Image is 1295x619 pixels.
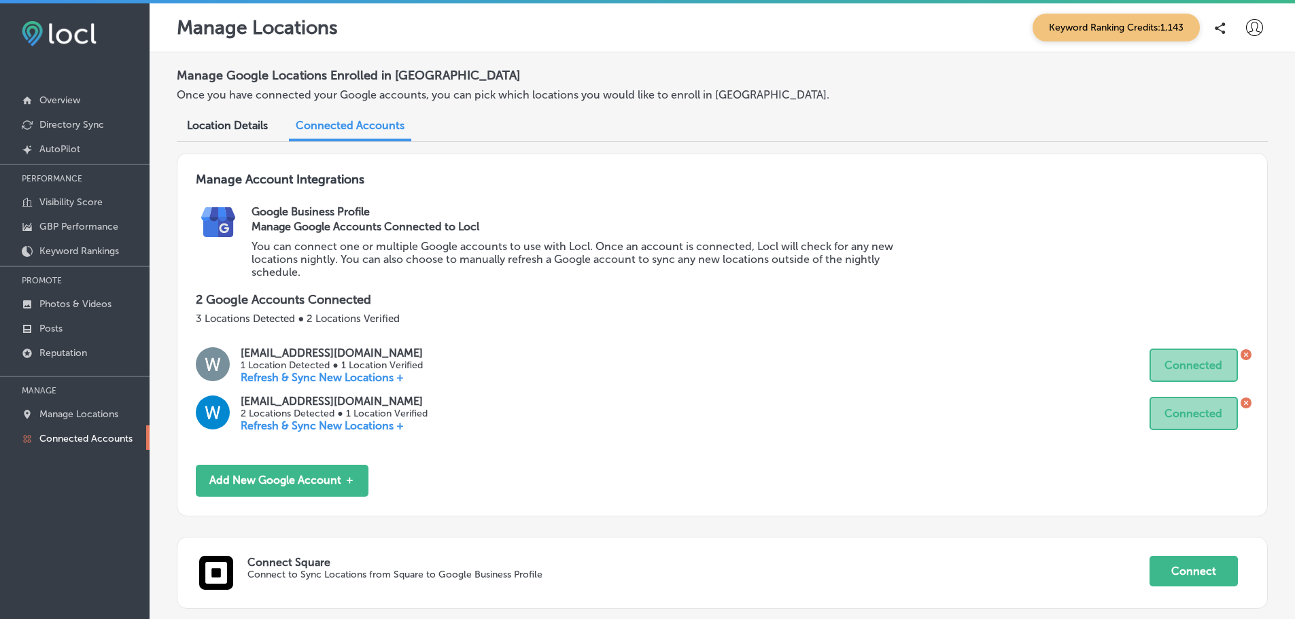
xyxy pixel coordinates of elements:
p: Photos & Videos [39,298,111,310]
p: Once you have connected your Google accounts, you can pick which locations you would like to enro... [177,88,886,101]
button: Connected [1150,397,1238,430]
p: Connected Accounts [39,433,133,444]
h3: Manage Google Accounts Connected to Locl [252,220,899,233]
h3: Manage Account Integrations [196,172,1249,205]
p: Connect to Sync Locations from Square to Google Business Profile [247,569,969,580]
p: 2 Google Accounts Connected [196,292,1249,307]
p: [EMAIL_ADDRESS][DOMAIN_NAME] [241,347,423,359]
p: Connect Square [247,556,1150,569]
p: Overview [39,94,80,106]
p: Visibility Score [39,196,103,208]
img: fda3e92497d09a02dc62c9cd864e3231.png [22,21,97,46]
span: Connected Accounts [296,119,404,132]
p: Refresh & Sync New Locations + [241,371,423,384]
p: Reputation [39,347,87,359]
p: 2 Locations Detected ● 1 Location Verified [241,408,427,419]
p: 3 Locations Detected ● 2 Locations Verified [196,313,1249,325]
button: Add New Google Account ＋ [196,465,368,497]
p: You can connect one or multiple Google accounts to use with Locl. Once an account is connected, L... [252,240,899,279]
p: Manage Locations [177,16,338,39]
p: Directory Sync [39,119,104,130]
p: Manage Locations [39,408,118,420]
span: Location Details [187,119,268,132]
p: GBP Performance [39,221,118,232]
p: [EMAIL_ADDRESS][DOMAIN_NAME] [241,395,427,408]
h2: Google Business Profile [252,205,1248,218]
p: Keyword Rankings [39,245,119,257]
span: Keyword Ranking Credits: 1,143 [1033,14,1200,41]
p: Refresh & Sync New Locations + [241,419,427,432]
button: Connected [1150,349,1238,382]
p: Posts [39,323,63,334]
p: AutoPilot [39,143,80,155]
p: 1 Location Detected ● 1 Location Verified [241,359,423,371]
button: Connect [1150,556,1238,586]
h2: Manage Google Locations Enrolled in [GEOGRAPHIC_DATA] [177,63,1268,88]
